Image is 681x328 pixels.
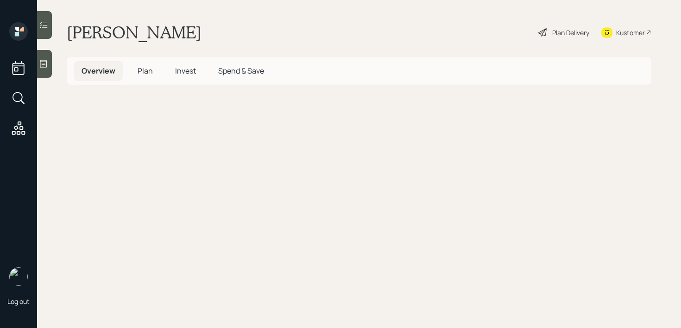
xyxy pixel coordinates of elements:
span: Overview [82,66,115,76]
div: Kustomer [616,28,645,37]
span: Invest [175,66,196,76]
img: retirable_logo.png [9,267,28,286]
span: Spend & Save [218,66,264,76]
div: Plan Delivery [552,28,589,37]
div: Log out [7,297,30,306]
h1: [PERSON_NAME] [67,22,202,43]
span: Plan [138,66,153,76]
